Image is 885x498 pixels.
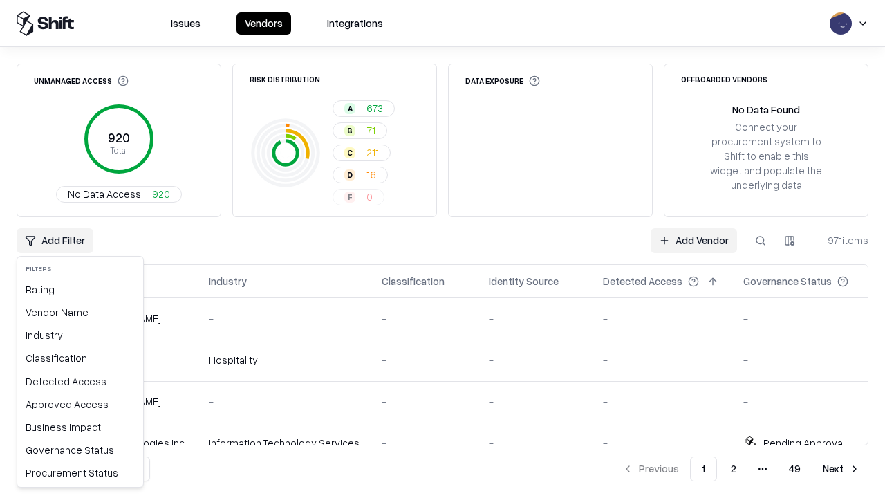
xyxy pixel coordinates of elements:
[20,301,140,324] div: Vendor Name
[20,259,140,278] div: Filters
[20,347,140,369] div: Classification
[20,370,140,393] div: Detected Access
[20,461,140,484] div: Procurement Status
[20,278,140,301] div: Rating
[20,324,140,347] div: Industry
[20,439,140,461] div: Governance Status
[17,256,144,488] div: Add Filter
[20,416,140,439] div: Business Impact
[20,393,140,416] div: Approved Access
